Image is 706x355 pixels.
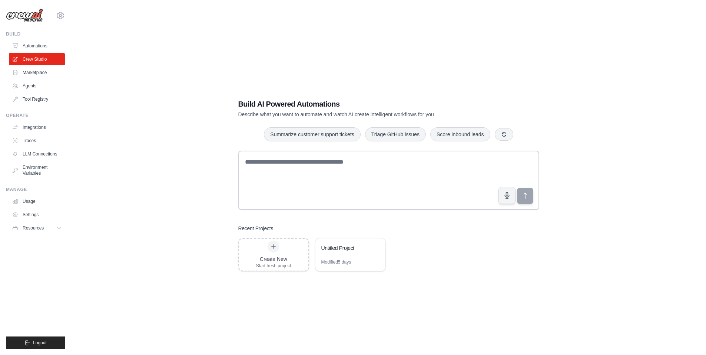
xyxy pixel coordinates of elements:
div: Modified 5 days [321,259,351,265]
span: Resources [23,225,44,231]
div: Manage [6,187,65,192]
div: Untitled Project [321,244,372,252]
button: Resources [9,222,65,234]
button: Click to speak your automation idea [498,187,516,204]
div: Start fresh project [256,263,291,269]
div: Create New [256,255,291,263]
a: Automations [9,40,65,52]
a: LLM Connections [9,148,65,160]
button: Triage GitHub issues [365,127,426,141]
button: Summarize customer support tickets [264,127,360,141]
a: Environment Variables [9,161,65,179]
button: Logout [6,336,65,349]
a: Settings [9,209,65,221]
a: Agents [9,80,65,92]
p: Describe what you want to automate and watch AI create intelligent workflows for you [238,111,487,118]
a: Traces [9,135,65,147]
div: Operate [6,113,65,118]
span: Logout [33,340,47,346]
a: Integrations [9,121,65,133]
a: Usage [9,195,65,207]
h1: Build AI Powered Automations [238,99,487,109]
button: Score inbound leads [430,127,490,141]
h3: Recent Projects [238,225,274,232]
a: Tool Registry [9,93,65,105]
a: Marketplace [9,67,65,78]
div: Build [6,31,65,37]
img: Logo [6,9,43,23]
a: Crew Studio [9,53,65,65]
button: Get new suggestions [495,128,513,141]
